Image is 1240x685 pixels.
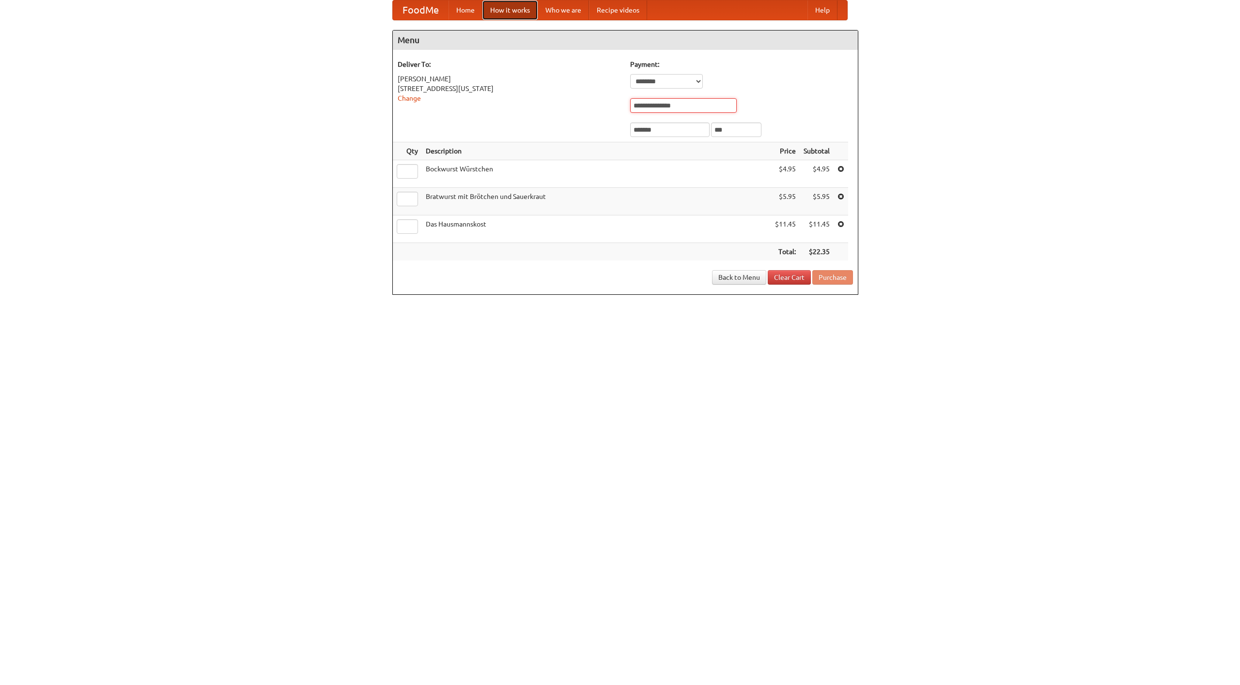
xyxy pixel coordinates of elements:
[800,188,834,215] td: $5.95
[393,142,422,160] th: Qty
[771,160,800,188] td: $4.95
[630,60,853,69] h5: Payment:
[768,270,811,285] a: Clear Cart
[800,215,834,243] td: $11.45
[712,270,766,285] a: Back to Menu
[589,0,647,20] a: Recipe videos
[771,215,800,243] td: $11.45
[422,215,771,243] td: Das Hausmannskost
[771,243,800,261] th: Total:
[393,30,858,50] h4: Menu
[398,94,421,102] a: Change
[393,0,449,20] a: FoodMe
[398,74,620,84] div: [PERSON_NAME]
[800,142,834,160] th: Subtotal
[398,84,620,93] div: [STREET_ADDRESS][US_STATE]
[449,0,482,20] a: Home
[800,160,834,188] td: $4.95
[482,0,538,20] a: How it works
[800,243,834,261] th: $22.35
[538,0,589,20] a: Who we are
[422,160,771,188] td: Bockwurst Würstchen
[422,188,771,215] td: Bratwurst mit Brötchen und Sauerkraut
[771,188,800,215] td: $5.95
[812,270,853,285] button: Purchase
[771,142,800,160] th: Price
[398,60,620,69] h5: Deliver To:
[422,142,771,160] th: Description
[807,0,837,20] a: Help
